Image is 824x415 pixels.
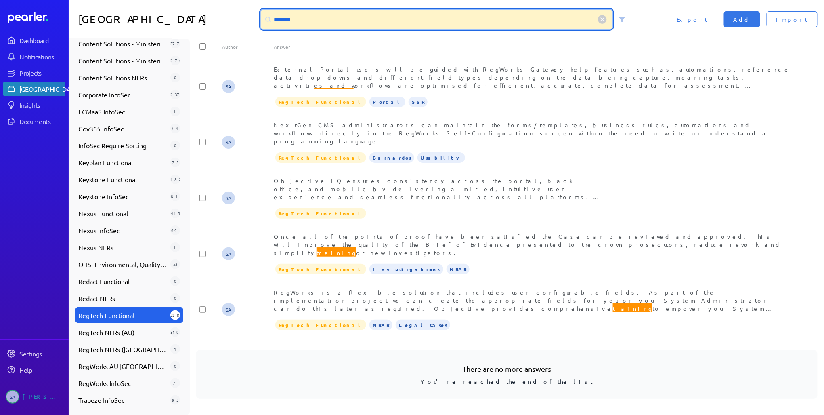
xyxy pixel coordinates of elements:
span: RegTech NFRs (AU) [78,327,167,337]
div: 69 [170,225,180,235]
span: Trapeze InfoSec [78,395,167,405]
div: Projects [19,69,65,77]
span: training [317,247,356,258]
span: Steve Ackermann [222,136,235,149]
div: Author [222,44,274,50]
span: Steve Ackermann [222,80,235,93]
a: Dashboard [3,33,65,48]
span: Corporate InfoSec [78,90,167,99]
span: RegWorks InfoSec [78,378,167,388]
button: Export [667,11,717,27]
span: NRAR [369,320,392,330]
div: 182 [170,175,180,184]
span: RegTech Functional [275,320,366,330]
div: 53 [170,259,180,269]
span: Nexus NFRs [78,242,167,252]
span: External Portal users will be guided with RegWorks Gateway help features such as, automations, re... [274,65,790,147]
span: RegWorks is a flexible solution that includes user configurable fields. As part of the implementa... [274,289,773,320]
span: RegTech NFRs ([GEOGRAPHIC_DATA]) [78,344,167,354]
span: Legal Cases [396,320,450,330]
span: Keystone InfoSec [78,192,167,201]
div: Settings [19,350,65,358]
a: Settings [3,346,65,361]
span: NextGen CMS administrators can maintain the forms/templates, business rules, automations and work... [274,121,791,201]
span: RegTech Functional [78,310,167,320]
span: Steve Ackermann [222,192,235,204]
a: Documents [3,114,65,129]
a: Dashboard [8,12,65,23]
div: 0 [170,293,180,303]
span: training [613,303,652,314]
span: Steve Ackermann [6,390,19,404]
span: Keyplan Functional [78,158,167,167]
div: 319 [170,327,180,337]
span: Content Solutions - Ministerials - Non Functional [78,56,167,65]
div: Insights [19,101,65,109]
div: 7 [170,378,180,388]
div: Help [19,366,65,374]
span: Nexus Functional [78,209,167,218]
div: 14 [170,124,180,133]
span: Redact Functional [78,276,167,286]
div: Answer [274,44,791,50]
div: 4 [170,344,180,354]
div: 377 [170,39,180,48]
div: 270 [170,56,180,65]
span: RegWorks AU [GEOGRAPHIC_DATA] [78,361,167,371]
span: SSR [409,97,428,107]
span: Keystone Functional [78,175,167,184]
span: Steve Ackermann [222,247,235,260]
div: 0 [170,276,180,286]
div: 0 [170,73,180,82]
div: 81 [170,192,180,201]
span: InfoSec Require Sorting [78,141,167,150]
span: ECMaaS InfoSec [78,107,167,116]
span: training [314,88,354,99]
div: 0 [170,141,180,150]
div: [PERSON_NAME] [23,390,63,404]
a: SA[PERSON_NAME] [3,387,65,407]
div: 237 [170,90,180,99]
div: Documents [19,117,65,125]
span: Content Solutions NFRs [78,73,167,82]
div: 0 [170,361,180,371]
span: OHS, Environmental, Quality, Ethical Dealings [78,259,167,269]
span: Once all of the points of proof have been satisfied the Case can be reviewed and approved. This w... [274,233,781,258]
span: Add [734,15,751,23]
span: NRAR [447,264,470,274]
a: Help [3,362,65,377]
span: RegTech Functional [275,152,366,163]
span: Content Solutions - Ministerials - Functional [78,39,167,48]
a: Insights [3,98,65,112]
span: Objective IQ ensures consistency across the portal, back office, and mobile by delivering a unifi... [274,177,601,378]
div: 1 [170,107,180,116]
span: Portal [369,97,405,107]
button: Add [724,11,760,27]
span: RegTech Functional [275,208,366,219]
span: Redact NFRs [78,293,167,303]
div: 95 [170,395,180,405]
div: 75 [170,158,180,167]
p: You're reached the end of the list [209,374,805,386]
div: 1 [170,242,180,252]
span: Import [776,15,808,23]
a: Notifications [3,49,65,64]
span: Usability [417,152,465,163]
h3: There are no more answers [209,363,805,374]
span: RegTech Functional [275,97,366,107]
span: Export [677,15,708,23]
button: Import [767,11,818,27]
h1: [GEOGRAPHIC_DATA] [78,10,258,29]
div: [GEOGRAPHIC_DATA] [19,85,80,93]
span: Gov365 InfoSec [78,124,167,133]
div: 528 [170,310,180,320]
a: Projects [3,65,65,80]
span: Barnardos [369,152,414,163]
span: Nexus InfoSec [78,225,167,235]
div: 415 [170,209,180,218]
div: Notifications [19,53,65,61]
a: [GEOGRAPHIC_DATA] [3,82,65,96]
div: Dashboard [19,36,65,44]
span: RegTech Functional [275,264,366,274]
span: Steve Ackermann [222,303,235,316]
